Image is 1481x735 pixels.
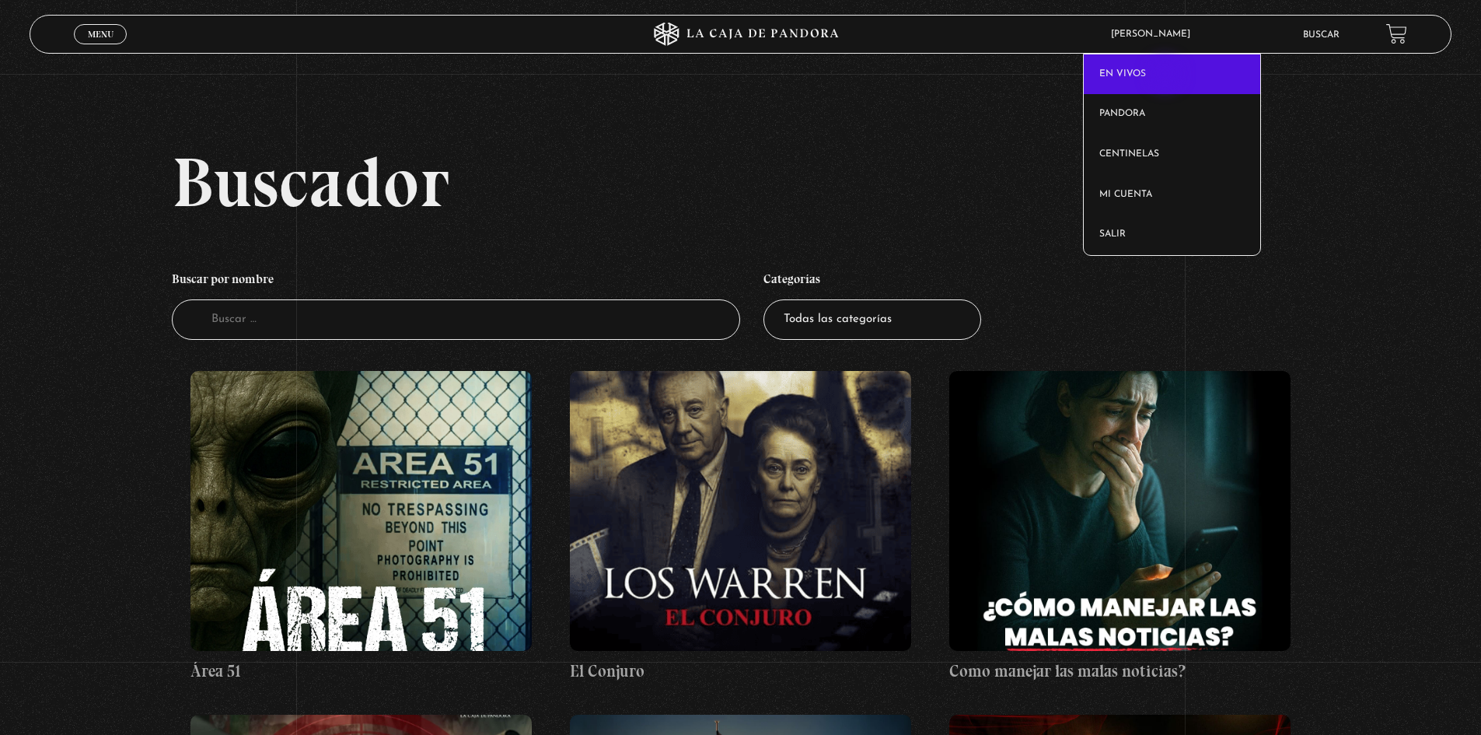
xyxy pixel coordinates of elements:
[172,147,1451,217] h2: Buscador
[570,371,911,684] a: El Conjuro
[1084,54,1260,95] a: En vivos
[1084,135,1260,175] a: Centinelas
[949,371,1291,684] a: Como manejar las malas noticias?
[1303,30,1340,40] a: Buscar
[1386,23,1407,44] a: View your shopping cart
[190,659,532,684] h4: Área 51
[949,659,1291,684] h4: Como manejar las malas noticias?
[88,30,114,39] span: Menu
[82,43,119,54] span: Cerrar
[763,264,981,299] h4: Categorías
[1084,215,1260,255] a: Salir
[172,264,741,299] h4: Buscar por nombre
[570,659,911,684] h4: El Conjuro
[1103,30,1206,39] span: [PERSON_NAME]
[1084,175,1260,215] a: Mi cuenta
[190,371,532,684] a: Área 51
[1084,94,1260,135] a: Pandora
